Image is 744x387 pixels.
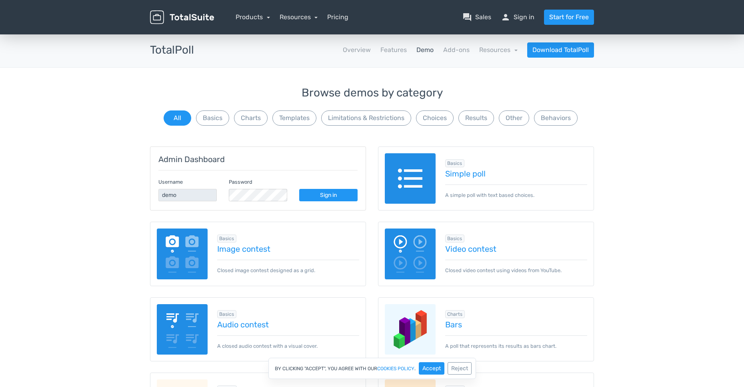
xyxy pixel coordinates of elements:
[299,189,358,201] a: Sign in
[158,178,183,186] label: Username
[501,12,534,22] a: personSign in
[321,110,411,126] button: Limitations & Restrictions
[419,362,444,375] button: Accept
[196,110,229,126] button: Basics
[458,110,494,126] button: Results
[327,12,348,22] a: Pricing
[385,229,436,279] img: video-poll.png
[236,13,270,21] a: Products
[445,310,465,318] span: Browse all in Charts
[443,45,470,55] a: Add-ons
[462,12,472,22] span: question_answer
[377,366,414,371] a: cookies policy
[534,110,578,126] button: Behaviors
[217,260,360,274] p: Closed image contest designed as a grid.
[158,155,358,164] h5: Admin Dashboard
[445,320,588,329] a: Bars
[462,12,491,22] a: question_answerSales
[445,260,588,274] p: Closed video contest using videos from YouTube.
[544,10,594,25] a: Start for Free
[385,153,436,204] img: text-poll.png
[445,335,588,350] p: A poll that represents its results as bars chart.
[268,358,476,379] div: By clicking "Accept", you agree with our .
[272,110,316,126] button: Templates
[217,335,360,350] p: A closed audio contest with a visual cover.
[448,362,472,375] button: Reject
[234,110,268,126] button: Charts
[150,44,194,56] h3: TotalPoll
[380,45,407,55] a: Features
[445,169,588,178] a: Simple poll
[501,12,510,22] span: person
[217,310,237,318] span: Browse all in Basics
[343,45,371,55] a: Overview
[527,42,594,58] a: Download TotalPoll
[150,10,214,24] img: TotalSuite for WordPress
[445,159,465,167] span: Browse all in Basics
[150,87,594,99] h3: Browse demos by category
[157,229,208,279] img: image-poll.png
[164,110,191,126] button: All
[385,304,436,355] img: charts-bars.png
[217,245,360,253] a: Image contest
[416,110,454,126] button: Choices
[445,245,588,253] a: Video contest
[217,320,360,329] a: Audio contest
[479,46,518,54] a: Resources
[157,304,208,355] img: audio-poll.png
[280,13,318,21] a: Resources
[229,178,252,186] label: Password
[217,235,237,243] span: Browse all in Basics
[416,45,434,55] a: Demo
[499,110,529,126] button: Other
[445,184,588,199] p: A simple poll with text based choices.
[445,235,465,243] span: Browse all in Basics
